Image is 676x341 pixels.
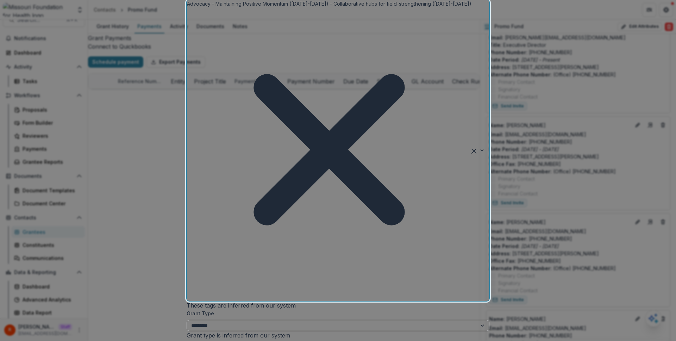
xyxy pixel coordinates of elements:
[187,1,471,7] span: Advocacy - Maintaining Positive Momentum ([DATE]-[DATE]) - Collaborative hubs for field-strengthe...
[471,147,476,154] div: Clear selected options
[187,301,489,310] div: These tags are inferred from our system
[187,7,471,292] div: Remove Advocacy - Maintaining Positive Momentum (2023-2024) - Collaborative hubs for field-streng...
[187,310,485,317] label: Grant Type
[187,331,489,340] div: Grant type is inferred from our system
